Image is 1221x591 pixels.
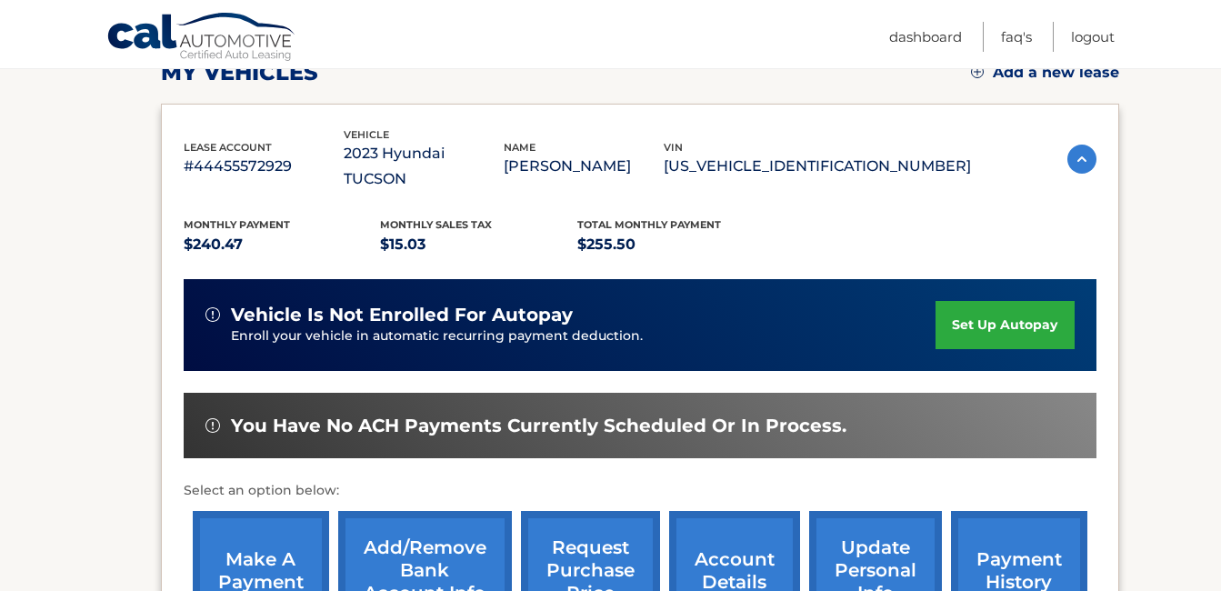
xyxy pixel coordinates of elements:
img: accordion-active.svg [1067,145,1096,174]
p: $255.50 [577,232,775,257]
span: Total Monthly Payment [577,218,721,231]
span: name [504,141,535,154]
p: $15.03 [380,232,577,257]
a: Dashboard [889,22,962,52]
p: Select an option below: [184,480,1096,502]
img: alert-white.svg [205,418,220,433]
img: alert-white.svg [205,307,220,322]
a: Logout [1071,22,1115,52]
h2: my vehicles [161,59,318,86]
img: add.svg [971,65,984,78]
p: Enroll your vehicle in automatic recurring payment deduction. [231,326,936,346]
span: Monthly Payment [184,218,290,231]
span: lease account [184,141,272,154]
p: $240.47 [184,232,381,257]
span: Monthly sales Tax [380,218,492,231]
a: Add a new lease [971,64,1119,82]
p: [US_VEHICLE_IDENTIFICATION_NUMBER] [664,154,971,179]
span: You have no ACH payments currently scheduled or in process. [231,415,846,437]
a: FAQ's [1001,22,1032,52]
p: 2023 Hyundai TUCSON [344,141,504,192]
p: [PERSON_NAME] [504,154,664,179]
span: vehicle [344,128,389,141]
a: set up autopay [936,301,1074,349]
a: Cal Automotive [106,12,297,65]
span: vehicle is not enrolled for autopay [231,304,573,326]
span: vin [664,141,683,154]
p: #44455572929 [184,154,344,179]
